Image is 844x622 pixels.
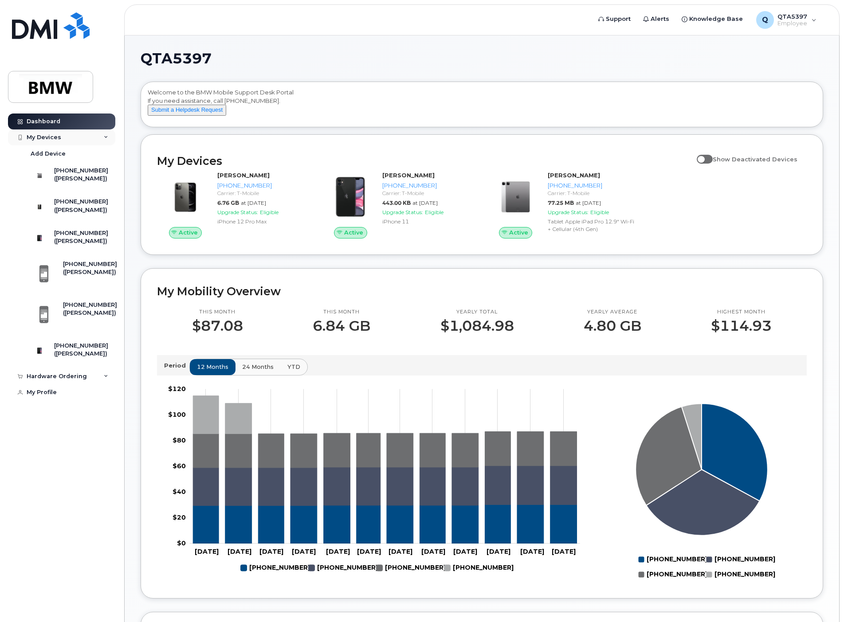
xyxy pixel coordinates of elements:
tspan: $80 [173,436,186,444]
g: 864-279-8601 [309,560,378,575]
span: 443.00 KB [382,200,411,206]
tspan: $100 [168,411,186,419]
tspan: [DATE] [487,548,510,555]
a: Active[PERSON_NAME][PHONE_NUMBER]Carrier: T-Mobile443.00 KBat [DATE]Upgrade Status:EligibleiPhone 11 [322,171,476,239]
p: This month [313,309,370,316]
tspan: $40 [173,488,186,496]
g: Legend [638,552,775,582]
span: 77.25 MB [548,200,574,206]
tspan: [DATE] [228,548,251,555]
span: at [DATE] [576,200,601,206]
iframe: Messenger Launcher [805,583,837,615]
img: iPhone_11.jpg [329,176,372,218]
tspan: $60 [173,462,186,470]
p: This month [192,309,243,316]
button: Submit a Helpdesk Request [148,105,226,116]
tspan: [DATE] [292,548,316,555]
tspan: $0 [177,539,186,547]
input: Show Deactivated Devices [697,151,704,158]
p: Yearly average [584,309,641,316]
tspan: [DATE] [520,548,544,555]
g: Chart [636,403,776,582]
tspan: [DATE] [552,548,576,555]
div: iPhone 12 Pro Max [217,218,308,225]
a: Active[PERSON_NAME][PHONE_NUMBER]Carrier: T-Mobile77.25 MBat [DATE]Upgrade Status:EligibleTablet ... [487,171,642,239]
span: 6.76 GB [217,200,239,206]
tspan: [DATE] [326,548,350,555]
div: [PHONE_NUMBER] [548,181,638,190]
p: Highest month [711,309,772,316]
div: [PHONE_NUMBER] [382,181,473,190]
tspan: [DATE] [195,548,219,555]
tspan: [DATE] [357,548,381,555]
span: at [DATE] [241,200,266,206]
span: Eligible [590,209,609,215]
strong: [PERSON_NAME] [548,172,600,179]
g: 864-562-6483 [377,560,446,575]
span: YTD [287,363,300,371]
tspan: $120 [168,385,186,393]
div: Carrier: T-Mobile [382,189,473,197]
tspan: [DATE] [453,548,477,555]
span: Active [344,228,363,237]
span: 24 months [242,363,274,371]
span: Active [509,228,528,237]
g: 864-562-6483 [193,431,577,467]
p: $1,084.98 [440,318,514,334]
g: 864-219-8423 [241,560,310,575]
tspan: [DATE] [421,548,445,555]
p: $114.93 [711,318,772,334]
p: $87.08 [192,318,243,334]
span: Show Deactivated Devices [713,156,797,163]
div: Carrier: T-Mobile [217,189,308,197]
span: Upgrade Status: [548,209,589,215]
tspan: [DATE] [389,548,412,555]
p: Yearly total [440,309,514,316]
div: Carrier: T-Mobile [548,189,638,197]
p: 6.84 GB [313,318,370,334]
strong: [PERSON_NAME] [382,172,435,179]
span: Upgrade Status: [217,209,258,215]
span: Eligible [260,209,279,215]
g: Series [636,403,768,536]
span: Upgrade Status: [382,209,423,215]
span: at [DATE] [412,200,438,206]
h2: My Mobility Overview [157,285,807,298]
a: Submit a Helpdesk Request [148,106,226,113]
p: 4.80 GB [584,318,641,334]
span: Active [179,228,198,237]
g: 864-279-4505 [193,395,251,434]
img: image20231002-3703462-192i45l.jpeg [164,176,207,218]
a: Active[PERSON_NAME][PHONE_NUMBER]Carrier: T-Mobile6.76 GBat [DATE]Upgrade Status:EligibleiPhone 1... [157,171,311,239]
h2: My Devices [157,154,692,168]
p: Period [164,361,189,370]
strong: [PERSON_NAME] [217,172,270,179]
div: iPhone 11 [382,218,473,225]
img: image20231002-3703462-1rwddic.jpeg [495,176,537,218]
g: 864-279-4505 [444,560,514,575]
g: 864-219-8423 [193,505,577,544]
span: Eligible [425,209,444,215]
g: 864-279-8601 [193,466,577,505]
tspan: $20 [173,513,186,521]
div: Tablet Apple iPad Pro 12.9" Wi-Fi + Cellular (4th Gen) [548,218,638,233]
g: Chart [168,385,580,575]
span: QTA5397 [141,52,212,65]
div: Welcome to the BMW Mobile Support Desk Portal If you need assistance, call [PHONE_NUMBER]. [148,88,816,124]
tspan: [DATE] [259,548,283,555]
g: Legend [241,560,514,575]
div: [PHONE_NUMBER] [217,181,308,190]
